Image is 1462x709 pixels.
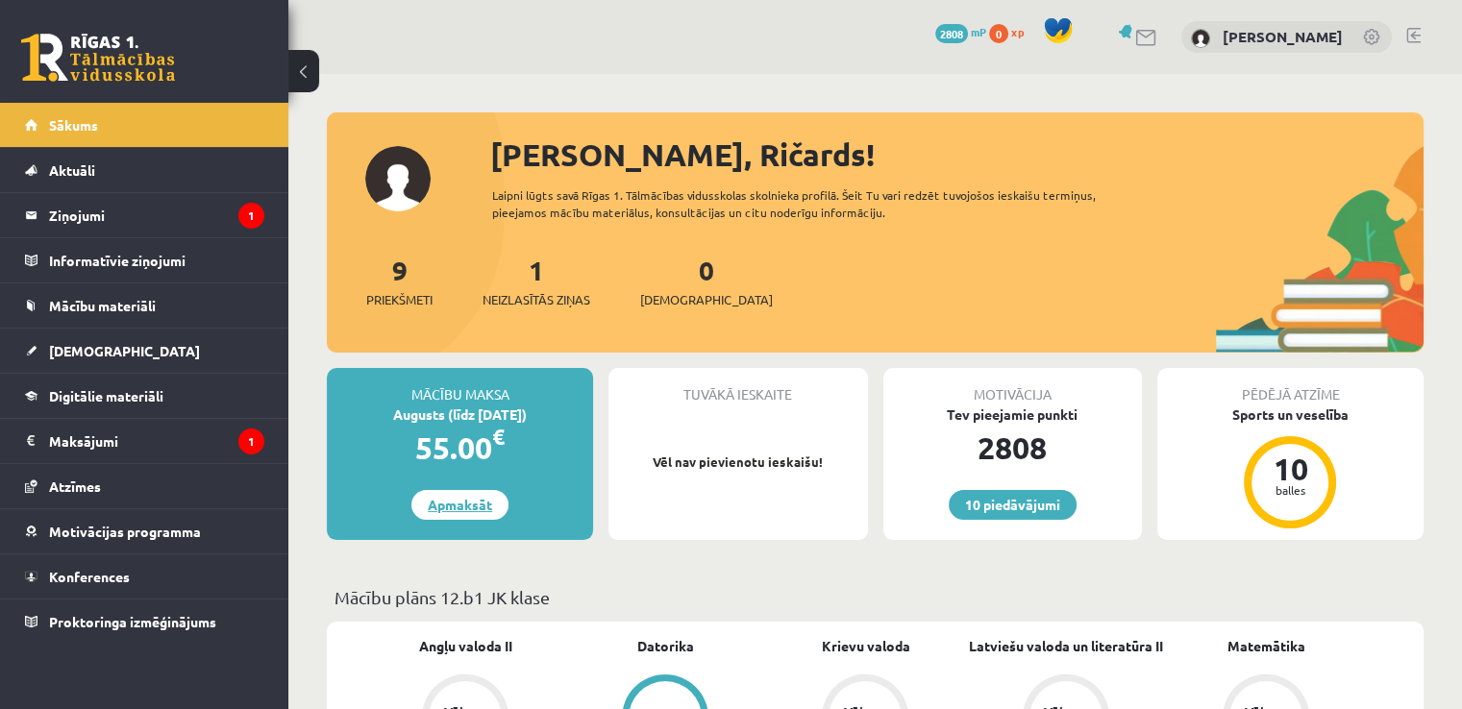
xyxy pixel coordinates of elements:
a: Angļu valoda II [419,636,512,656]
span: Sākums [49,116,98,134]
span: Neizlasītās ziņas [483,290,590,309]
span: Aktuāli [49,161,95,179]
legend: Maksājumi [49,419,264,463]
a: Matemātika [1227,636,1304,656]
a: 0[DEMOGRAPHIC_DATA] [640,253,773,309]
a: 10 piedāvājumi [949,490,1077,520]
legend: Ziņojumi [49,193,264,237]
div: Sports un veselība [1157,404,1424,425]
p: Mācību plāns 12.b1 JK klase [335,584,1416,610]
div: Augusts (līdz [DATE]) [327,404,593,425]
div: 55.00 [327,425,593,471]
a: Ziņojumi1 [25,193,264,237]
a: 1Neizlasītās ziņas [483,253,590,309]
a: 2808 mP [935,24,986,39]
i: 1 [238,428,264,454]
span: Atzīmes [49,477,101,495]
a: Krievu valoda [821,636,909,656]
a: Datorika [637,636,694,656]
div: 2808 [883,425,1142,471]
a: 9Priekšmeti [366,253,433,309]
img: Ričards Alsters [1191,29,1210,48]
div: Laipni lūgts savā Rīgas 1. Tālmācības vidusskolas skolnieka profilā. Šeit Tu vari redzēt tuvojošo... [492,186,1151,221]
a: 0 xp [989,24,1033,39]
a: Digitālie materiāli [25,374,264,418]
a: Atzīmes [25,464,264,508]
span: € [492,423,505,451]
span: Digitālie materiāli [49,387,163,404]
div: Mācību maksa [327,368,593,404]
div: Pēdējā atzīme [1157,368,1424,404]
a: Rīgas 1. Tālmācības vidusskola [21,34,175,82]
span: Priekšmeti [366,290,433,309]
p: Vēl nav pievienotu ieskaišu! [618,452,857,472]
div: Tuvākā ieskaite [608,368,867,404]
i: 1 [238,203,264,229]
a: Latviešu valoda un literatūra II [969,636,1163,656]
span: 2808 [935,24,968,43]
a: Proktoringa izmēģinājums [25,599,264,644]
span: 0 [989,24,1008,43]
span: mP [971,24,986,39]
a: Apmaksāt [411,490,508,520]
a: [DEMOGRAPHIC_DATA] [25,329,264,373]
div: Motivācija [883,368,1142,404]
div: [PERSON_NAME], Ričards! [490,132,1424,178]
a: Sākums [25,103,264,147]
a: Motivācijas programma [25,509,264,553]
span: Mācību materiāli [49,297,156,314]
a: Maksājumi1 [25,419,264,463]
span: xp [1011,24,1024,39]
a: Aktuāli [25,148,264,192]
a: Mācību materiāli [25,283,264,328]
a: Informatīvie ziņojumi [25,238,264,282]
div: 10 [1261,453,1319,484]
legend: Informatīvie ziņojumi [49,238,264,282]
span: Proktoringa izmēģinājums [49,613,216,630]
span: Konferences [49,568,130,585]
div: balles [1261,484,1319,496]
a: [PERSON_NAME] [1223,27,1343,46]
span: [DEMOGRAPHIC_DATA] [49,342,200,359]
a: Sports un veselība 10 balles [1157,404,1424,531]
a: Konferences [25,554,264,599]
span: [DEMOGRAPHIC_DATA] [640,290,773,309]
span: Motivācijas programma [49,523,201,540]
div: Tev pieejamie punkti [883,404,1142,425]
